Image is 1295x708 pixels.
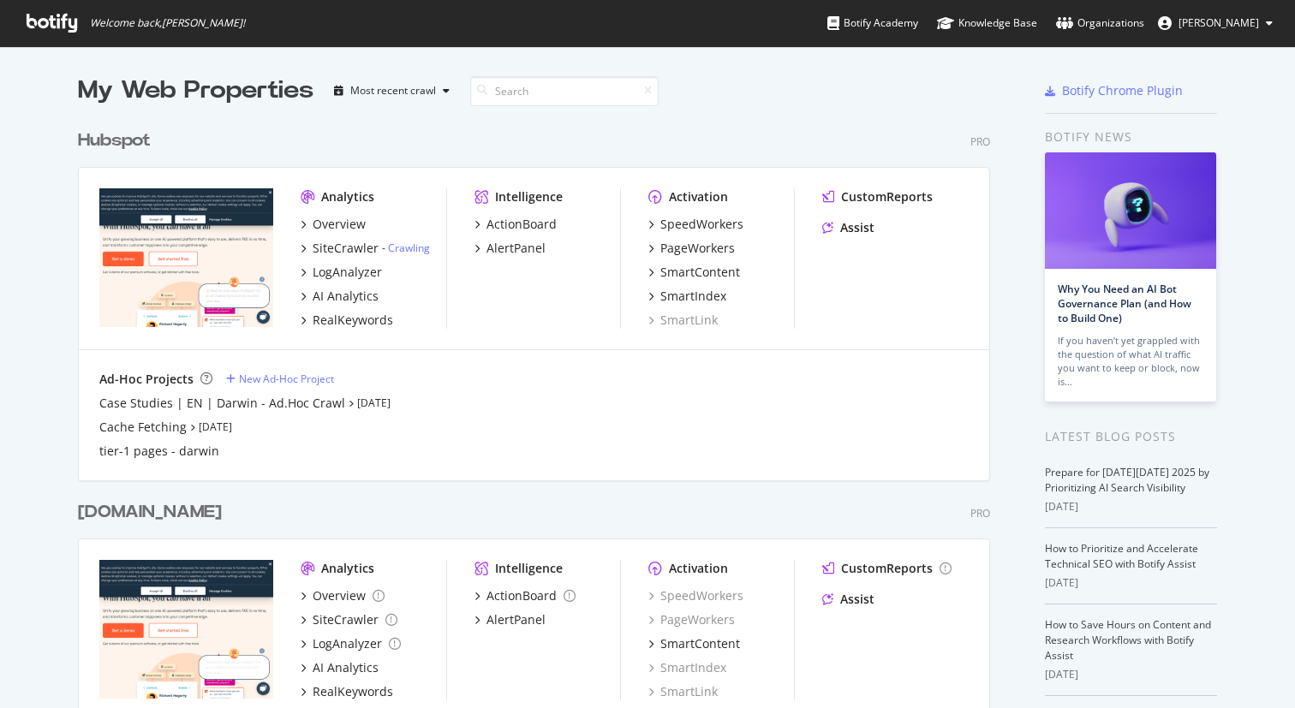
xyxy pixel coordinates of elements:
[660,264,740,281] div: SmartContent
[822,219,874,236] a: Assist
[301,288,379,305] a: AI Analytics
[226,372,334,386] a: New Ad-Hoc Project
[301,240,430,257] a: SiteCrawler- Crawling
[239,372,334,386] div: New Ad-Hoc Project
[301,635,401,652] a: LogAnalyzer
[660,635,740,652] div: SmartContent
[822,591,874,608] a: Assist
[648,288,726,305] a: SmartIndex
[78,500,222,525] div: [DOMAIN_NAME]
[495,188,563,205] div: Intelligence
[301,312,393,329] a: RealKeywords
[1144,9,1286,37] button: [PERSON_NAME]
[841,560,933,577] div: CustomReports
[388,241,430,255] a: Crawling
[1045,541,1198,571] a: How to Prioritize and Accelerate Technical SEO with Botify Assist
[840,219,874,236] div: Assist
[313,587,366,604] div: Overview
[313,288,379,305] div: AI Analytics
[1045,575,1217,591] div: [DATE]
[1058,334,1203,389] div: If you haven’t yet grappled with the question of what AI traffic you want to keep or block, now is…
[660,216,743,233] div: SpeedWorkers
[99,395,345,412] a: Case Studies | EN | Darwin - Ad.Hoc Crawl
[474,216,557,233] a: ActionBoard
[99,371,194,388] div: Ad-Hoc Projects
[648,240,735,257] a: PageWorkers
[313,264,382,281] div: LogAnalyzer
[486,240,546,257] div: AlertPanel
[78,128,158,153] a: Hubspot
[90,16,245,30] span: Welcome back, [PERSON_NAME] !
[1179,15,1259,30] span: Darwin Santos
[648,587,743,604] a: SpeedWorkers
[1045,617,1211,663] a: How to Save Hours on Content and Research Workflows with Botify Assist
[1045,465,1209,495] a: Prepare for [DATE][DATE] 2025 by Prioritizing AI Search Visibility
[822,188,933,205] a: CustomReports
[648,216,743,233] a: SpeedWorkers
[474,611,546,628] a: AlertPanel
[822,560,952,577] a: CustomReports
[648,683,718,700] a: SmartLink
[99,560,273,699] img: hubspot-bulkdataexport.com
[669,560,728,577] div: Activation
[1045,152,1216,269] img: Why You Need an AI Bot Governance Plan (and How to Build One)
[474,587,576,604] a: ActionBoard
[382,241,430,255] div: -
[78,74,313,108] div: My Web Properties
[970,506,990,521] div: Pro
[648,635,740,652] a: SmartContent
[321,560,374,577] div: Analytics
[313,683,393,700] div: RealKeywords
[327,77,457,104] button: Most recent crawl
[1045,128,1217,146] div: Botify news
[1045,427,1217,446] div: Latest Blog Posts
[301,216,366,233] a: Overview
[78,128,151,153] div: Hubspot
[301,611,397,628] a: SiteCrawler
[99,419,187,436] a: Cache Fetching
[99,188,273,327] img: hubspot.com
[495,560,563,577] div: Intelligence
[313,312,393,329] div: RealKeywords
[313,611,379,628] div: SiteCrawler
[660,288,726,305] div: SmartIndex
[648,312,718,329] a: SmartLink
[313,635,382,652] div: LogAnalyzer
[313,659,379,676] div: AI Analytics
[970,134,990,149] div: Pro
[474,240,546,257] a: AlertPanel
[486,216,557,233] div: ActionBoard
[199,419,232,434] a: [DATE]
[648,611,735,628] a: PageWorkers
[301,683,393,700] a: RealKeywords
[1062,82,1183,99] div: Botify Chrome Plugin
[486,611,546,628] div: AlertPanel
[313,216,366,233] div: Overview
[470,76,659,106] input: Search
[1045,499,1217,515] div: [DATE]
[301,587,385,604] a: Overview
[301,659,379,676] a: AI Analytics
[648,659,726,676] a: SmartIndex
[350,86,436,96] div: Most recent crawl
[840,591,874,608] div: Assist
[648,264,740,281] a: SmartContent
[1056,15,1144,32] div: Organizations
[486,587,557,604] div: ActionBoard
[78,500,229,525] a: [DOMAIN_NAME]
[99,443,219,460] a: tier-1 pages - darwin
[660,240,735,257] div: PageWorkers
[321,188,374,205] div: Analytics
[357,396,391,410] a: [DATE]
[313,240,379,257] div: SiteCrawler
[1058,282,1191,325] a: Why You Need an AI Bot Governance Plan (and How to Build One)
[1045,667,1217,682] div: [DATE]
